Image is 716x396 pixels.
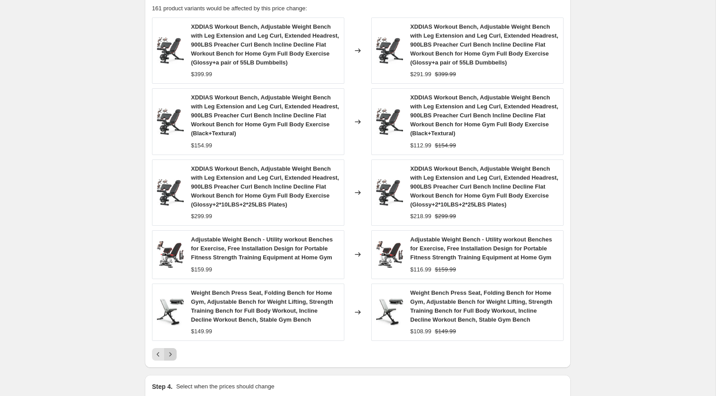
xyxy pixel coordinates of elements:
[191,94,339,137] span: XDDIAS Workout Bench, Adjustable Weight Bench with Leg Extension and Leg Curl, Extended Headrest,...
[152,5,307,12] span: 161 product variants would be affected by this price change:
[435,70,456,79] strike: $399.99
[191,327,212,336] div: $149.99
[191,265,212,274] div: $159.99
[410,236,552,261] span: Adjustable Weight Bench - Utility workout Benches for Exercise, Free Installation Design for Port...
[157,299,184,326] img: 61IunDA8vdL._AC_SL1500_80x.jpg
[152,382,173,391] h2: Step 4.
[164,348,177,361] button: Next
[376,241,403,268] img: 718oh5cdifL._AC_SL1500_80x.jpg
[410,212,431,221] div: $218.99
[435,265,456,274] strike: $159.99
[191,289,333,323] span: Weight Bench Press Seat, Folding Bench for Home Gym, Adjustable Bench for Weight Lifting, Strengt...
[410,165,558,208] span: XDDIAS Workout Bench, Adjustable Weight Bench with Leg Extension and Leg Curl, Extended Headrest,...
[435,212,456,221] strike: $299.99
[157,37,184,64] img: 71rV0l4AsNL_80x.jpg
[410,70,431,79] div: $291.99
[191,141,212,150] div: $154.99
[376,179,403,206] img: 71rV0l4AsNL_80x.jpg
[410,327,431,336] div: $108.99
[410,141,431,150] div: $112.99
[435,141,456,150] strike: $154.99
[157,179,184,206] img: 71rV0l4AsNL_80x.jpg
[152,348,177,361] nav: Pagination
[152,348,165,361] button: Previous
[376,108,403,135] img: 71rV0l4AsNL_80x.jpg
[410,265,431,274] div: $116.99
[157,108,184,135] img: 71rV0l4AsNL_80x.jpg
[191,236,333,261] span: Adjustable Weight Bench - Utility workout Benches for Exercise, Free Installation Design for Port...
[435,327,456,336] strike: $149.99
[410,94,558,137] span: XDDIAS Workout Bench, Adjustable Weight Bench with Leg Extension and Leg Curl, Extended Headrest,...
[176,382,274,391] p: Select when the prices should change
[191,23,339,66] span: XDDIAS Workout Bench, Adjustable Weight Bench with Leg Extension and Leg Curl, Extended Headrest,...
[376,37,403,64] img: 71rV0l4AsNL_80x.jpg
[191,70,212,79] div: $399.99
[376,299,403,326] img: 61IunDA8vdL._AC_SL1500_80x.jpg
[410,23,558,66] span: XDDIAS Workout Bench, Adjustable Weight Bench with Leg Extension and Leg Curl, Extended Headrest,...
[157,241,184,268] img: 718oh5cdifL._AC_SL1500_80x.jpg
[191,212,212,221] div: $299.99
[410,289,552,323] span: Weight Bench Press Seat, Folding Bench for Home Gym, Adjustable Bench for Weight Lifting, Strengt...
[191,165,339,208] span: XDDIAS Workout Bench, Adjustable Weight Bench with Leg Extension and Leg Curl, Extended Headrest,...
